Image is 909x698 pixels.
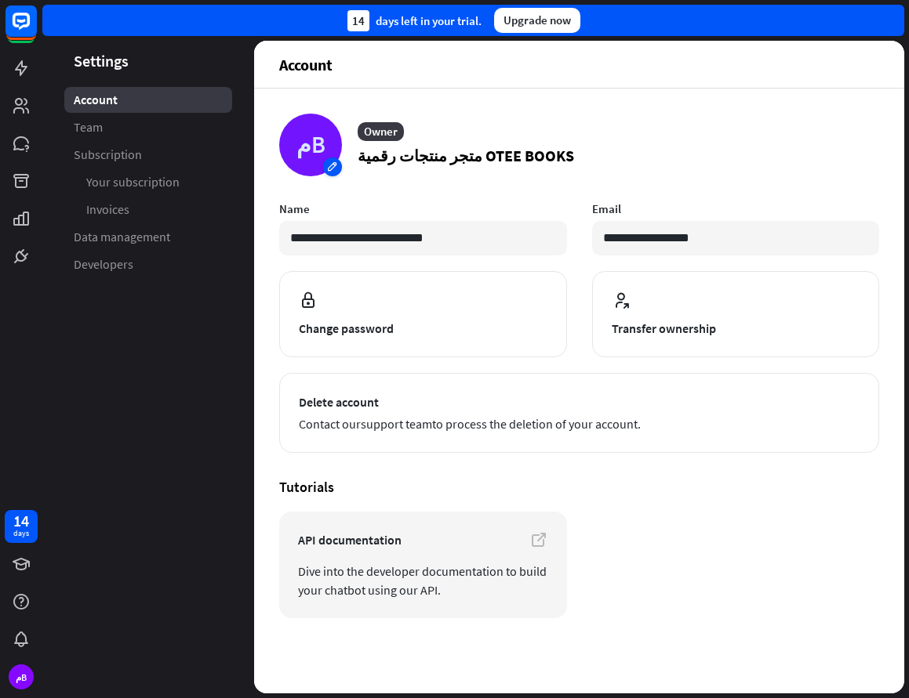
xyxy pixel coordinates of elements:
a: Data management [64,224,232,250]
span: Account [74,92,118,108]
div: 14 [13,514,29,528]
label: Email [592,201,880,216]
div: Upgrade now [494,8,580,33]
a: Invoices [64,197,232,222]
span: Dive into the developer documentation to build your chatbot using our API. [298,562,548,599]
span: Team [74,119,103,136]
a: 14 days [5,510,38,543]
div: 14 [347,10,369,31]
a: Your subscription [64,169,232,195]
span: Change password [299,319,547,338]
div: days [13,528,29,539]
button: Open LiveChat chat widget [13,6,60,53]
a: Subscription [64,142,232,168]
span: Delete account [299,392,860,411]
span: Contact our to process the deletion of your account. [299,414,860,433]
a: Developers [64,251,232,277]
span: Your subscription [86,174,180,190]
header: Settings [42,50,254,71]
span: Developers [74,256,133,273]
a: support team [361,416,432,432]
label: Name [279,201,567,216]
div: مB [9,664,34,689]
button: Transfer ownership [592,271,880,357]
div: days left in your trial. [347,10,482,31]
span: API documentation [298,530,548,549]
span: Subscription [74,146,142,163]
p: متجر منتجات رقمية OTEE BOOKS [358,144,574,168]
button: Change password [279,271,567,357]
span: Invoices [86,201,129,218]
a: API documentation Dive into the developer documentation to build your chatbot using our API. [279,512,567,618]
a: Team [64,114,232,140]
h4: Tutorials [279,478,879,496]
span: Transfer ownership [612,319,860,338]
span: Data management [74,229,170,245]
div: Owner [358,122,404,141]
button: Delete account Contact oursupport teamto process the deletion of your account. [279,373,879,453]
header: Account [254,41,904,88]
